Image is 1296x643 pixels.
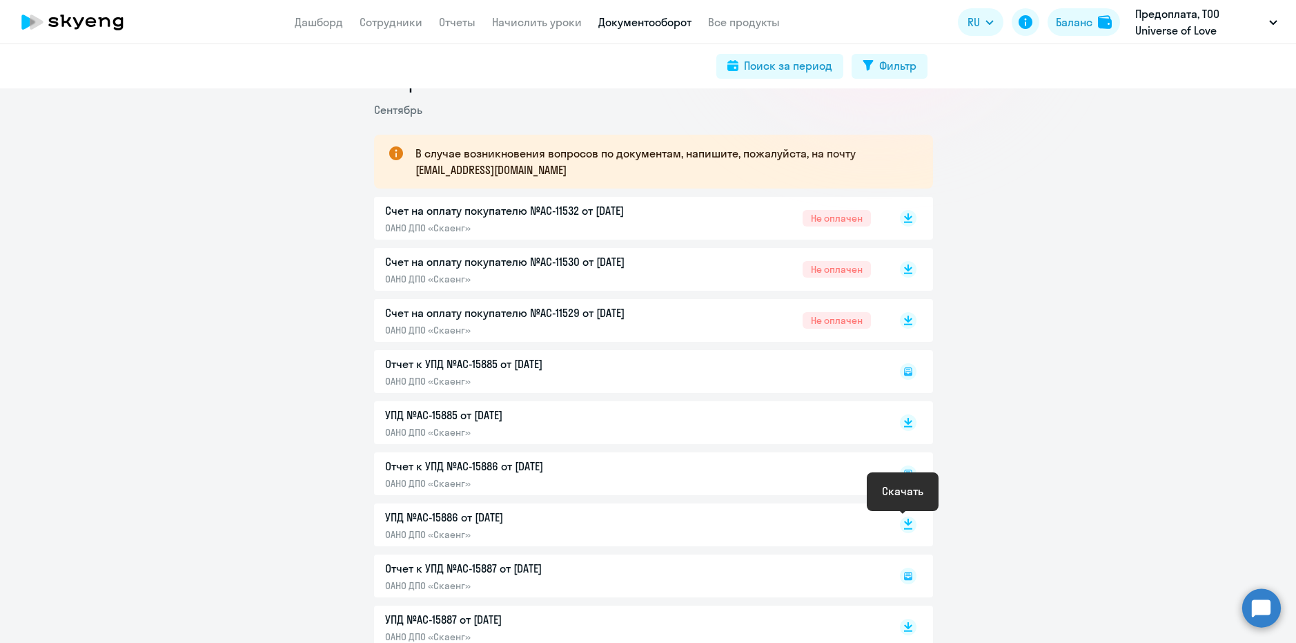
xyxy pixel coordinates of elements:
[439,15,475,29] a: Отчеты
[1048,8,1120,36] button: Балансbalance
[385,426,675,439] p: ОАНО ДПО «Скаенг»
[385,305,675,321] p: Счет на оплату покупателю №AC-11529 от [DATE]
[385,611,675,628] p: УПД №AC-15887 от [DATE]
[385,273,675,285] p: ОАНО ДПО «Скаенг»
[1098,15,1112,29] img: balance
[385,407,871,439] a: УПД №AC-15885 от [DATE]ОАНО ДПО «Скаенг»
[1128,6,1284,39] button: Предоплата, ТОО Universe of Love (Универсе оф лове)
[803,210,871,227] span: Не оплачен
[803,312,871,329] span: Не оплачен
[958,8,1003,36] button: RU
[385,611,871,643] a: УПД №AC-15887 от [DATE]ОАНО ДПО «Скаенг»
[385,509,871,541] a: УПД №AC-15886 от [DATE]ОАНО ДПО «Скаенг»
[385,202,871,234] a: Счет на оплату покупателю №AC-11532 от [DATE]ОАНО ДПО «Скаенг»Не оплачен
[598,15,691,29] a: Документооборот
[968,14,980,30] span: RU
[360,15,422,29] a: Сотрудники
[385,222,675,234] p: ОАНО ДПО «Скаенг»
[708,15,780,29] a: Все продукты
[385,631,675,643] p: ОАНО ДПО «Скаенг»
[385,202,675,219] p: Счет на оплату покупателю №AC-11532 от [DATE]
[374,103,422,117] span: Сентябрь
[385,324,675,336] p: ОАНО ДПО «Скаенг»
[744,57,832,74] div: Поиск за период
[385,253,871,285] a: Счет на оплату покупателю №AC-11530 от [DATE]ОАНО ДПО «Скаенг»Не оплачен
[1135,6,1264,39] p: Предоплата, ТОО Universe of Love (Универсе оф лове)
[716,54,843,79] button: Поиск за период
[385,305,871,336] a: Счет на оплату покупателю №AC-11529 от [DATE]ОАНО ДПО «Скаенг»Не оплачен
[879,57,916,74] div: Фильтр
[295,15,343,29] a: Дашборд
[882,483,923,499] div: Скачать
[492,15,582,29] a: Начислить уроки
[852,54,927,79] button: Фильтр
[385,509,675,526] p: УПД №AC-15886 от [DATE]
[415,145,908,178] p: В случае возникновения вопросов по документам, напишите, пожалуйста, на почту [EMAIL_ADDRESS][DOM...
[385,407,675,423] p: УПД №AC-15885 от [DATE]
[1056,14,1092,30] div: Баланс
[385,253,675,270] p: Счет на оплату покупателю №AC-11530 от [DATE]
[385,528,675,541] p: ОАНО ДПО «Скаенг»
[803,261,871,278] span: Не оплачен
